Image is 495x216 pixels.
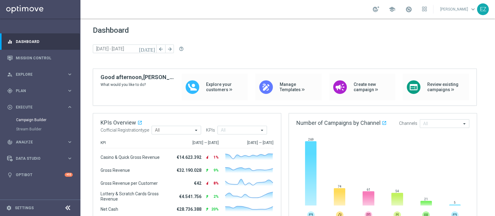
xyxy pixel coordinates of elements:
[7,104,67,110] div: Execute
[477,3,489,15] div: EZ
[16,73,67,76] span: Explore
[7,105,73,110] button: play_circle_outline Execute keyboard_arrow_right
[7,39,13,44] i: equalizer
[16,125,80,134] div: Stream Builder
[7,88,73,93] button: gps_fixed Plan keyboard_arrow_right
[7,72,67,77] div: Explore
[16,117,64,122] a: Campaign Builder
[16,33,73,50] a: Dashboard
[16,140,67,144] span: Analyze
[7,88,13,94] i: gps_fixed
[16,105,67,109] span: Execute
[7,72,73,77] button: person_search Explore keyboard_arrow_right
[67,88,73,94] i: keyboard_arrow_right
[16,115,80,125] div: Campaign Builder
[7,156,73,161] button: Data Studio keyboard_arrow_right
[65,173,73,177] div: +10
[7,139,67,145] div: Analyze
[7,56,73,61] button: Mission Control
[7,139,13,145] i: track_changes
[15,206,34,210] a: Settings
[7,104,13,110] i: play_circle_outline
[16,127,64,132] a: Stream Builder
[16,157,67,160] span: Data Studio
[440,5,477,14] a: [PERSON_NAME]keyboard_arrow_down
[7,39,73,44] button: equalizer Dashboard
[16,50,73,66] a: Mission Control
[7,172,73,177] button: lightbulb Optibot +10
[7,50,73,66] div: Mission Control
[7,167,73,183] div: Optibot
[7,156,67,161] div: Data Studio
[389,6,395,13] span: school
[7,172,13,178] i: lightbulb
[7,140,73,145] button: track_changes Analyze keyboard_arrow_right
[16,167,65,183] a: Optibot
[7,33,73,50] div: Dashboard
[67,104,73,110] i: keyboard_arrow_right
[67,71,73,77] i: keyboard_arrow_right
[67,155,73,161] i: keyboard_arrow_right
[6,205,12,211] i: settings
[7,72,13,77] i: person_search
[470,6,476,13] span: keyboard_arrow_down
[7,88,67,94] div: Plan
[16,89,67,93] span: Plan
[67,139,73,145] i: keyboard_arrow_right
